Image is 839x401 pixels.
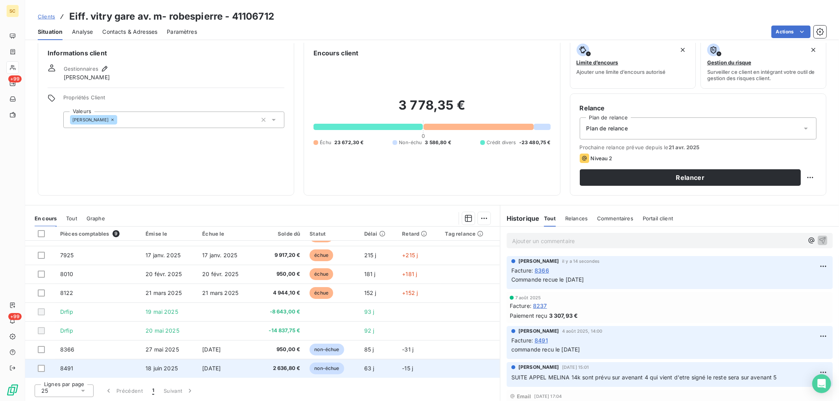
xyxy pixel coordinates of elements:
[580,144,817,150] span: Prochaine relance prévue depuis le
[310,363,344,374] span: non-échue
[364,346,374,353] span: 85 j
[515,295,541,300] span: 7 août 2025
[60,271,74,277] span: 8010
[8,313,22,320] span: +99
[707,69,820,81] span: Surveiller ce client en intégrant votre outil de gestion des risques client.
[701,38,826,89] button: Gestion du risqueSurveiller ce client en intégrant votre outil de gestion des risques client.
[146,327,179,334] span: 20 mai 2025
[402,231,435,237] div: Retard
[6,384,19,396] img: Logo LeanPay
[6,77,18,90] a: +99
[565,215,588,222] span: Relances
[72,117,109,122] span: [PERSON_NAME]
[510,302,531,310] span: Facture :
[533,302,547,310] span: 8237
[517,393,531,399] span: Email
[544,215,556,222] span: Tout
[511,276,584,283] span: Commande recue le [DATE]
[500,214,540,223] h6: Historique
[6,5,19,17] div: SC
[364,365,374,372] span: 63 j
[402,271,417,277] span: +181 j
[259,270,300,278] span: 950,00 €
[402,365,413,372] span: -15 j
[310,249,333,261] span: échue
[364,289,376,296] span: 152 j
[577,59,618,66] span: Limite d’encours
[425,139,452,146] span: 3 586,80 €
[259,231,300,237] div: Solde dû
[38,28,63,36] span: Situation
[549,311,578,320] span: 3 307,93 €
[69,9,274,24] h3: Eiff. vitry gare av. m- robespierre - 41106712
[202,289,238,296] span: 21 mars 2025
[511,374,777,381] span: SUITE APPEL MELINA 14k sont prévu sur avenant 4 qui vient d'etre signé le reste sera sur avenant 5
[399,139,422,146] span: Non-échu
[562,329,603,333] span: 4 août 2025, 14:00
[364,308,374,315] span: 93 j
[64,66,98,72] span: Gestionnaires
[580,103,817,113] h6: Relance
[102,28,157,36] span: Contacts & Adresses
[64,73,110,81] span: [PERSON_NAME]
[202,271,238,277] span: 20 févr. 2025
[60,230,136,237] div: Pièces comptables
[146,308,178,315] span: 19 mai 2025
[511,346,580,353] span: commande recu le [DATE]
[146,252,181,258] span: 17 janv. 2025
[35,215,57,222] span: En cours
[562,259,600,264] span: il y a 14 secondes
[445,231,495,237] div: Tag relance
[159,383,199,399] button: Suivant
[60,308,73,315] span: Drfip
[577,69,666,75] span: Ajouter une limite d’encours autorisé
[669,144,700,150] span: 21 avr. 2025
[402,346,413,353] span: -31 j
[38,13,55,20] span: Clients
[202,346,221,353] span: [DATE]
[259,251,300,259] span: 9 917,20 €
[100,383,148,399] button: Précédent
[402,289,418,296] span: +152 j
[570,38,696,89] button: Limite d’encoursAjouter une limite d’encours autorisé
[87,215,105,222] span: Graphe
[771,26,811,38] button: Actions
[112,230,120,237] span: 9
[519,139,551,146] span: -23 480,75 €
[562,365,589,370] span: [DATE] 15:01
[152,387,154,395] span: 1
[146,365,178,372] span: 18 juin 2025
[8,75,22,82] span: +99
[66,215,77,222] span: Tout
[310,287,333,299] span: échue
[313,97,550,121] h2: 3 778,35 €
[259,346,300,353] span: 950,00 €
[707,59,751,66] span: Gestion du risque
[422,133,425,139] span: 0
[586,125,628,132] span: Plan de relance
[259,289,300,297] span: 4 944,10 €
[63,94,284,105] span: Propriétés Client
[310,268,333,280] span: échue
[364,327,374,334] span: 92 j
[535,336,548,344] span: 8491
[259,364,300,372] span: 2 636,80 €
[60,365,74,372] span: 8491
[402,252,418,258] span: +215 j
[364,271,376,277] span: 181 j
[310,344,344,355] span: non-échue
[511,266,533,275] span: Facture :
[146,271,182,277] span: 20 févr. 2025
[643,215,673,222] span: Portail client
[146,231,193,237] div: Émise le
[487,139,516,146] span: Crédit divers
[580,169,801,186] button: Relancer
[167,28,197,36] span: Paramètres
[202,365,221,372] span: [DATE]
[146,346,179,353] span: 27 mai 2025
[259,308,300,316] span: -8 643,00 €
[60,346,75,353] span: 8366
[535,266,549,275] span: 8366
[60,252,74,258] span: 7925
[48,48,284,58] h6: Informations client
